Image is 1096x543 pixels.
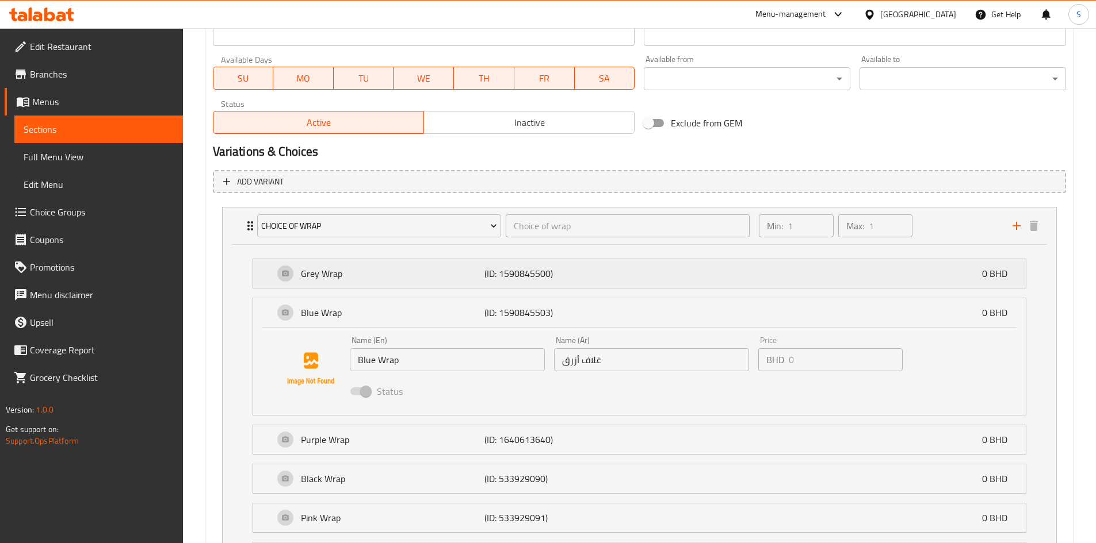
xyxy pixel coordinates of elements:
div: Menu-management [755,7,826,21]
a: Menu disclaimer [5,281,183,309]
a: Edit Restaurant [5,33,183,60]
a: Coverage Report [5,336,183,364]
div: [GEOGRAPHIC_DATA] [880,8,956,21]
span: Exclude from GEM [671,116,742,130]
div: Expand [253,425,1026,454]
p: 0 BHD [982,433,1017,446]
p: Blue Wrap [301,306,485,319]
span: Grocery Checklist [30,371,174,384]
span: SU [218,70,269,87]
button: WE [394,67,454,90]
div: Expand [223,207,1056,244]
span: Choice Groups [30,205,174,219]
p: 0 BHD [982,267,1017,280]
a: Choice Groups [5,198,183,226]
p: Black Wrap [301,472,485,486]
a: Full Menu View [14,143,183,171]
span: MO [278,70,329,87]
span: Get support on: [6,422,59,437]
span: Upsell [30,315,174,329]
button: delete [1025,217,1042,234]
button: MO [273,67,334,90]
span: S [1076,8,1081,21]
p: 0 BHD [982,472,1017,486]
a: Sections [14,115,183,143]
p: Max: [846,219,864,233]
p: (ID: 533929090) [484,472,607,486]
button: FR [514,67,575,90]
span: TH [459,70,510,87]
a: Coupons [5,226,183,253]
a: Promotions [5,253,183,281]
span: SA [579,70,631,87]
span: Edit Menu [24,178,174,191]
p: 0 BHD [982,306,1017,319]
span: Coverage Report [30,343,174,357]
a: Menus [5,88,183,115]
span: Active [218,114,419,131]
span: FR [519,70,570,87]
span: Menus [32,95,174,109]
span: Add variant [237,175,284,189]
button: Active [213,111,424,134]
span: 1.0.0 [36,402,54,417]
p: (ID: 1640613640) [484,433,607,446]
span: Promotions [30,260,174,274]
button: Choice Of Wrap [257,214,501,237]
span: Menu disclaimer [30,288,174,302]
a: Support.OpsPlatform [6,433,79,448]
span: WE [398,70,449,87]
p: Min: [767,219,783,233]
h2: Variations & Choices [213,143,1066,160]
p: Grey Wrap [301,267,485,280]
span: Full Menu View [24,150,174,164]
a: Grocery Checklist [5,364,183,391]
p: Purple Wrap [301,433,485,446]
p: (ID: 533929091) [484,511,607,525]
div: ​ [644,67,850,90]
button: SU [213,67,274,90]
span: Inactive [429,114,630,131]
span: Branches [30,67,174,81]
div: Expand [253,464,1026,493]
div: Expand [253,259,1026,288]
button: SA [575,67,635,90]
button: Add variant [213,170,1066,194]
span: Coupons [30,233,174,247]
input: Enter name Ar [554,348,749,371]
div: ​ [860,67,1066,90]
span: Sections [24,122,174,136]
p: Pink Wrap [301,511,485,525]
p: 0 BHD [982,511,1017,525]
button: TH [454,67,514,90]
button: Inactive [423,111,635,134]
a: Upsell [5,309,183,336]
p: (ID: 1590845503) [484,306,607,319]
span: Choice Of Wrap [261,219,497,233]
div: Expand [253,503,1026,532]
span: Version: [6,402,34,417]
input: Please enter price [789,348,903,371]
p: (ID: 1590845500) [484,267,607,280]
a: Branches [5,60,183,88]
span: TU [338,70,389,87]
p: BHD [766,353,784,367]
a: Edit Menu [14,171,183,198]
div: Expand [253,298,1026,327]
button: TU [334,67,394,90]
img: Blue Wrap [274,332,347,406]
input: Enter name En [350,348,545,371]
span: Edit Restaurant [30,40,174,53]
button: add [1008,217,1025,234]
span: Status [377,384,403,398]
